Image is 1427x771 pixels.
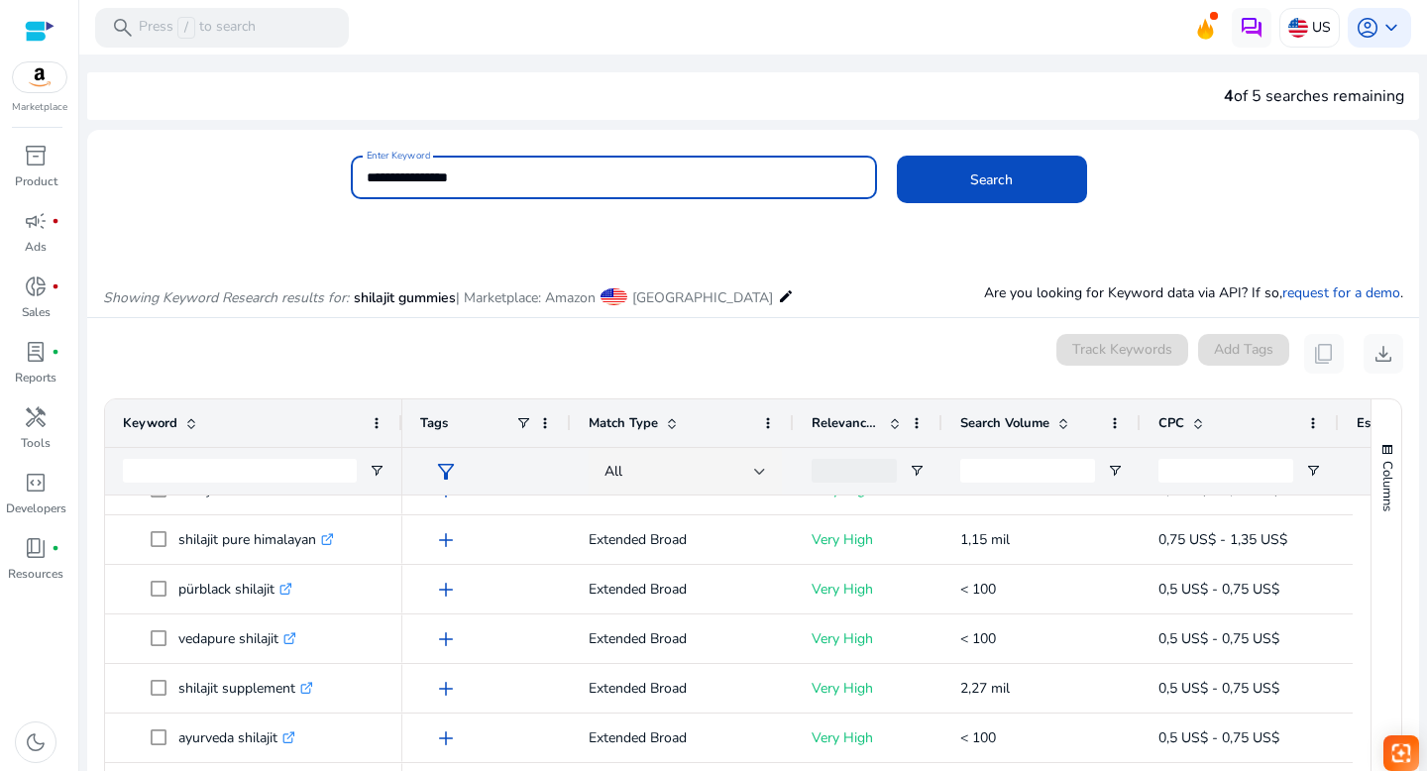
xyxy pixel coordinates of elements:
[1356,16,1379,40] span: account_circle
[1158,679,1279,698] span: 0,5 US$ - 0,75 US$
[960,580,996,599] span: < 100
[1158,414,1184,432] span: CPC
[25,238,47,256] p: Ads
[984,282,1403,303] p: Are you looking for Keyword data via API? If so, .
[960,629,996,648] span: < 100
[1158,728,1279,747] span: 0,5 US$ - 0,75 US$
[24,471,48,495] span: code_blocks
[434,627,458,651] span: add
[456,288,596,307] span: | Marketplace: Amazon
[8,565,63,583] p: Resources
[1158,530,1287,549] span: 0,75 US$ - 1,35 US$
[1378,461,1396,511] span: Columns
[812,414,881,432] span: Relevance Score
[24,405,48,429] span: handyman
[52,217,59,225] span: fiber_manual_record
[21,434,51,452] p: Tools
[778,284,794,308] mat-icon: edit
[354,288,456,307] span: shilajit gummies
[24,536,48,560] span: book_4
[178,569,292,609] p: pürblack shilajit
[812,618,925,659] p: Very High
[6,499,66,517] p: Developers
[367,149,430,163] mat-label: Enter Keyword
[812,569,925,609] p: Very High
[24,275,48,298] span: donut_small
[178,717,295,758] p: ayurveda shilajit
[897,156,1087,203] button: Search
[604,462,622,481] span: All
[1288,18,1308,38] img: us.svg
[13,62,66,92] img: amazon.svg
[123,459,357,483] input: Keyword Filter Input
[1224,84,1404,108] div: of 5 searches remaining
[15,172,57,190] p: Product
[24,340,48,364] span: lab_profile
[960,679,1010,698] span: 2,27 mil
[434,677,458,701] span: add
[589,717,776,758] p: Extended Broad
[960,481,996,499] span: < 100
[1364,334,1403,374] button: download
[589,668,776,709] p: Extended Broad
[960,530,1010,549] span: 1,15 mil
[12,100,67,115] p: Marketplace
[434,578,458,602] span: add
[177,17,195,39] span: /
[434,726,458,750] span: add
[1158,629,1279,648] span: 0,5 US$ - 0,75 US$
[960,459,1095,483] input: Search Volume Filter Input
[1305,463,1321,479] button: Open Filter Menu
[960,728,996,747] span: < 100
[52,544,59,552] span: fiber_manual_record
[632,288,773,307] span: [GEOGRAPHIC_DATA]
[434,479,458,502] span: add
[24,144,48,167] span: inventory_2
[812,519,925,560] p: Very High
[111,16,135,40] span: search
[434,460,458,484] span: filter_alt
[1282,283,1400,302] a: request for a demo
[24,730,48,754] span: dark_mode
[1158,459,1293,483] input: CPC Filter Input
[812,717,925,758] p: Very High
[123,414,177,432] span: Keyword
[589,414,658,432] span: Match Type
[960,414,1049,432] span: Search Volume
[178,618,296,659] p: vedapure shilajit
[970,169,1013,190] span: Search
[103,288,349,307] i: Showing Keyword Research results for:
[15,369,56,386] p: Reports
[589,618,776,659] p: Extended Broad
[589,519,776,560] p: Extended Broad
[420,414,448,432] span: Tags
[369,463,384,479] button: Open Filter Menu
[1158,580,1279,599] span: 0,5 US$ - 0,75 US$
[1372,342,1395,366] span: download
[139,17,256,39] p: Press to search
[1312,10,1331,45] p: US
[178,519,334,560] p: shilajit pure himalayan
[589,569,776,609] p: Extended Broad
[909,463,925,479] button: Open Filter Menu
[52,282,59,290] span: fiber_manual_record
[1107,463,1123,479] button: Open Filter Menu
[178,668,313,709] p: shilajit supplement
[812,668,925,709] p: Very High
[52,348,59,356] span: fiber_manual_record
[434,528,458,552] span: add
[1379,16,1403,40] span: keyboard_arrow_down
[1224,85,1234,107] span: 4
[22,303,51,321] p: Sales
[24,209,48,233] span: campaign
